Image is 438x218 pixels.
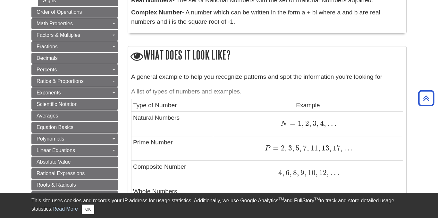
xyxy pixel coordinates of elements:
a: Roots & Radicals [31,180,118,190]
span: … [343,144,353,152]
span: = [287,119,295,128]
td: Composite Number [131,161,213,185]
a: Read More [53,206,78,212]
span: . [336,168,340,177]
span: Order of Operations [37,9,82,15]
td: Natural Numbers [131,111,213,136]
span: 13 [320,144,329,152]
span: 8 [292,168,297,177]
a: Order of Operations [31,7,118,18]
div: This site uses cookies and records your IP address for usage statistics. Additionally, we use Goo... [31,197,407,214]
a: Factors & Multiples [31,30,118,41]
span: 2 [304,119,309,128]
span: . [329,168,333,177]
a: Polynomials [31,133,118,144]
span: 17 [332,144,341,152]
a: Percents [31,64,118,75]
a: Rational Expressions [31,168,118,179]
a: Quadratic [31,191,118,202]
p: A general example to help you recognize patterns and spot the information you're looking for [131,72,403,82]
a: Absolute Value [31,157,118,167]
span: Polynomials [37,136,64,141]
a: Scientific Notation [31,99,118,110]
span: , [290,168,292,177]
span: , [299,144,302,152]
span: , [292,144,294,152]
span: Averages [37,113,58,118]
span: , [324,119,326,128]
span: . [330,119,333,128]
span: Decimals [37,55,58,61]
span: 6 [284,168,290,177]
span: , [341,144,343,152]
span: 7 [302,144,307,152]
span: , [309,119,311,128]
a: Back to Top [416,94,436,102]
sup: TM [278,197,284,201]
span: Roots & Radicals [37,182,76,188]
span: Absolute Value [37,159,71,165]
span: Factors & Multiples [37,32,80,38]
a: Decimals [31,53,118,64]
span: 1 [296,119,302,128]
td: Whole Numbers [131,185,213,210]
span: , [316,119,319,128]
span: , [297,168,299,177]
span: . [326,119,330,128]
span: , [302,119,304,128]
span: , [304,168,307,177]
td: Type of Number [131,99,213,111]
span: 10 [307,168,316,177]
span: , [307,144,309,152]
caption: A list of types of numbers and examples. [131,85,403,99]
a: Equation Basics [31,122,118,133]
b: Complex Number [131,9,182,16]
a: Averages [31,110,118,121]
span: , [318,144,320,152]
span: Equation Basics [37,125,73,130]
span: 3 [311,119,316,128]
span: 9 [299,168,304,177]
p: - A number which can be written in the form a + bi where a and b are real numbers and i is the sq... [131,8,403,27]
span: 12 [318,168,327,177]
span: , [282,168,284,177]
span: , [327,168,329,177]
span: Linear Equations [37,148,75,153]
span: Ratios & Proportions [37,78,84,84]
span: 3 [287,144,292,152]
span: , [316,168,318,177]
span: 5 [294,144,299,152]
span: , [329,144,332,152]
a: Math Properties [31,18,118,29]
span: Percents [37,67,57,72]
span: Scientific Notation [37,101,78,107]
td: Prime Number [131,136,213,161]
span: . [333,168,336,177]
span: Math Properties [37,21,73,26]
span: 2 [279,144,285,152]
span: P [265,145,271,152]
a: Exponents [31,87,118,98]
a: Fractions [31,41,118,52]
h2: What does it look like? [128,46,406,65]
span: = [271,144,279,152]
button: Close [82,205,94,214]
span: Rational Expressions [37,171,85,176]
span: N [281,120,287,127]
span: . [333,119,337,128]
span: 11 [309,144,318,152]
span: 4 [278,168,282,177]
span: 4 [319,119,324,128]
sup: TM [314,197,320,201]
span: Exponents [37,90,61,95]
span: , [285,144,287,152]
a: Ratios & Proportions [31,76,118,87]
a: Linear Equations [31,145,118,156]
td: Example [213,99,403,111]
span: Fractions [37,44,58,49]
